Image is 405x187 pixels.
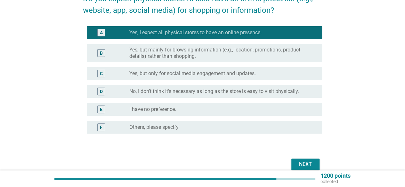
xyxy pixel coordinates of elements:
label: Yes, but mainly for browsing information (e.g., location, promotions, product details) rather tha... [129,47,312,59]
label: Yes, I expect all physical stores to have an online presence. [129,29,262,36]
p: collected [320,179,351,184]
div: C [100,70,103,77]
div: E [100,106,102,113]
label: I have no preference. [129,106,176,113]
div: B [100,50,103,57]
div: F [100,124,102,131]
div: A [100,29,103,36]
label: Yes, but only for social media engagement and updates. [129,70,256,77]
div: D [100,88,103,95]
button: Next [291,159,320,170]
label: Others, please specify [129,124,179,130]
div: Next [296,160,314,168]
p: 1200 points [320,173,351,179]
label: No, I don’t think it’s necessary as long as the store is easy to visit physically. [129,88,299,95]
